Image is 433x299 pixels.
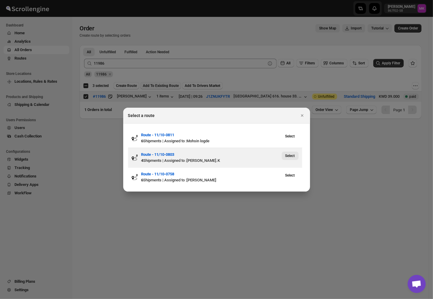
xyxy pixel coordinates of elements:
[282,132,299,140] button: View Route - 11/10-0811’s latest order
[285,134,295,139] span: Select
[285,173,295,178] span: Select
[141,152,174,158] button: Route - 11/10-0803
[128,113,155,119] h2: Select a route
[141,171,174,177] button: Route - 11/10-0758
[141,178,143,182] b: 6
[282,171,299,180] button: View Route - 11/10-0758’s latest order
[141,158,143,163] b: 4
[298,111,306,120] button: Close
[282,152,299,160] button: View Route - 11/10-0803’s latest order
[408,275,426,293] div: دردشة مفتوحة
[285,153,295,158] span: Select
[141,177,282,183] div: Shipments | Assigned to : [PERSON_NAME]
[141,132,174,138] button: Route - 11/10-0811
[141,138,282,144] div: Shipments | Assigned to : Mohsin logde
[141,158,282,164] div: Shipments | Assigned to : [PERSON_NAME].K
[141,139,143,143] b: 6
